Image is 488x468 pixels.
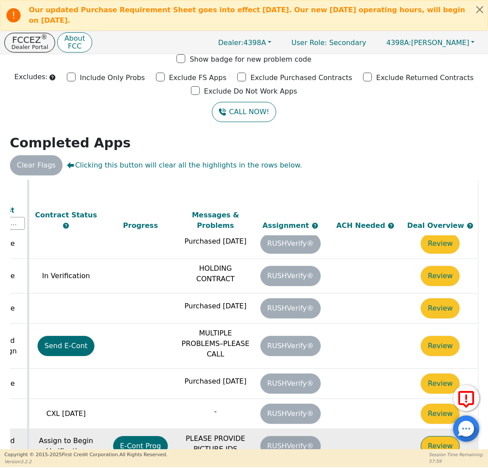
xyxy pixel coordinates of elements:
[180,210,251,231] div: Messages & Problems
[180,433,251,454] p: PLEASE PROVIDE PICTURE IDS
[376,73,474,83] p: Exclude Returned Contracts
[263,221,311,229] span: Assignment
[4,458,167,465] p: Version 3.2.2
[14,72,48,82] p: Excludes:
[336,221,388,229] span: ACH Needed
[11,44,48,50] p: Dealer Portal
[377,36,484,49] button: 4398A:[PERSON_NAME]
[180,263,251,284] p: HOLDING CONTRACT
[429,451,484,458] p: Session Time Remaining:
[28,398,103,429] td: CXL [DATE]
[421,374,460,394] button: Review
[180,236,251,247] p: Purchased [DATE]
[291,38,327,47] span: User Role :
[180,328,251,360] p: MULTIPLE PROBLEMS–PLEASE CALL
[180,301,251,311] p: Purchased [DATE]
[421,298,460,318] button: Review
[28,429,103,463] td: Assign to Begin Verification
[28,258,103,293] td: In Verification
[41,33,48,41] sup: ®
[209,36,280,49] button: Dealer:4398A
[421,436,460,456] button: Review
[105,220,176,231] div: Progress
[57,32,92,53] button: AboutFCC
[80,73,145,83] p: Include Only Probs
[204,86,297,97] p: Exclude Do Not Work Apps
[29,6,465,24] b: Our updated Purchase Requirement Sheet goes into effect [DATE]. Our new [DATE] operating hours, w...
[218,38,266,47] span: 4398A
[283,34,375,51] a: User Role: Secondary
[218,38,243,47] span: Dealer:
[190,54,311,65] p: Show badge for new problem code
[386,38,469,47] span: [PERSON_NAME]
[169,73,227,83] p: Exclude FS Apps
[421,234,460,254] button: Review
[386,38,411,47] span: 4398A:
[421,336,460,356] button: Review
[212,102,276,122] button: CALL NOW!
[67,160,302,171] span: Clicking this button will clear all the highlights in the rows below.
[453,385,479,411] button: Report Error to FCC
[11,35,48,44] p: FCCEZ
[64,35,85,42] p: About
[4,33,55,52] button: FCCEZ®Dealer Portal
[64,43,85,50] p: FCC
[250,73,352,83] p: Exclude Purchased Contracts
[119,452,167,458] span: All Rights Reserved.
[180,376,251,387] p: Purchased [DATE]
[472,0,488,18] button: Close alert
[35,210,97,219] span: Contract Status
[407,221,474,229] span: Deal Overview
[180,406,251,417] p: -
[113,436,168,456] button: E-Cont Prog
[38,336,95,356] button: Send E-Cont
[421,266,460,286] button: Review
[10,135,131,150] strong: Completed Apps
[429,458,484,465] p: 57:59
[421,404,460,424] button: Review
[4,451,167,459] p: Copyright © 2015- 2025 First Credit Corporation.
[283,34,375,51] p: Secondary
